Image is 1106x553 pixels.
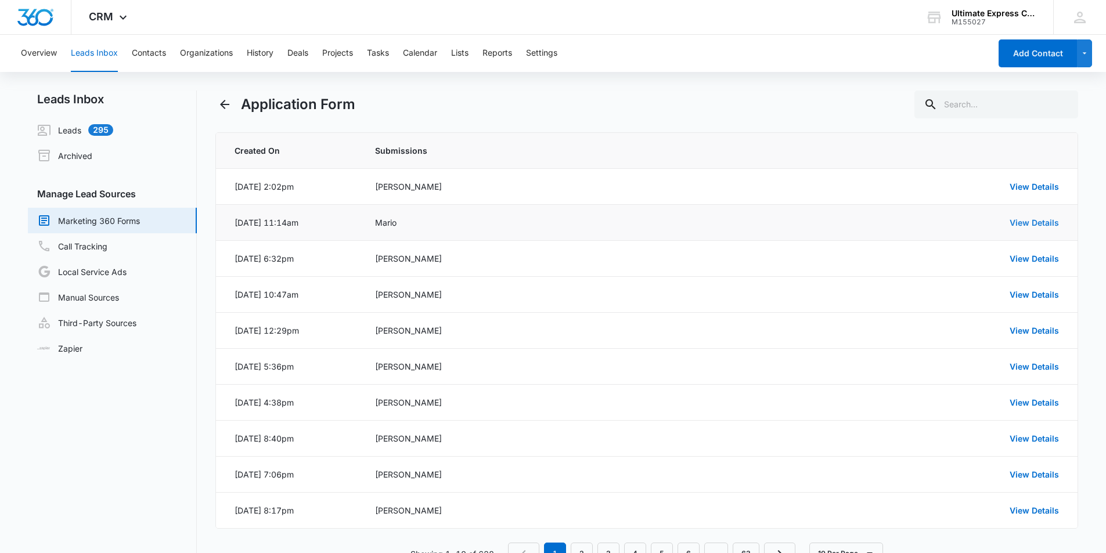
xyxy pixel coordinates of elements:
[235,180,294,193] div: [DATE] 2:02pm
[451,35,469,72] button: Lists
[952,18,1036,26] div: account id
[235,216,298,229] div: [DATE] 11:14am
[235,360,294,373] div: [DATE] 5:36pm
[952,9,1036,18] div: account name
[375,396,732,409] div: [PERSON_NAME]
[235,504,294,516] div: [DATE] 8:17pm
[215,95,234,114] button: Back
[180,35,233,72] button: Organizations
[28,91,197,108] h2: Leads Inbox
[235,324,299,337] div: [DATE] 12:29pm
[1010,182,1059,191] a: View Details
[482,35,512,72] button: Reports
[375,324,732,337] div: [PERSON_NAME]
[132,35,166,72] button: Contacts
[28,187,197,201] h3: Manage Lead Sources
[1010,397,1059,407] a: View Details
[21,35,57,72] button: Overview
[375,144,732,157] span: Submissions
[375,360,732,373] div: [PERSON_NAME]
[526,35,557,72] button: Settings
[375,288,732,301] div: [PERSON_NAME]
[37,290,119,304] a: Manual Sources
[1010,290,1059,299] a: View Details
[375,504,732,516] div: [PERSON_NAME]
[247,35,273,72] button: History
[235,432,294,444] div: [DATE] 8:40pm
[403,35,437,72] button: Calendar
[1010,326,1059,335] a: View Details
[322,35,353,72] button: Projects
[1010,254,1059,263] a: View Details
[235,144,347,157] span: Created On
[37,239,107,253] a: Call Tracking
[375,252,732,265] div: [PERSON_NAME]
[235,288,298,301] div: [DATE] 10:47am
[1010,469,1059,479] a: View Details
[235,396,294,409] div: [DATE] 4:38pm
[375,468,732,480] div: [PERSON_NAME]
[235,252,294,265] div: [DATE] 6:32pm
[1010,505,1059,515] a: View Details
[37,214,140,227] a: Marketing 360 Forms
[89,10,113,23] span: CRM
[287,35,308,72] button: Deals
[37,316,136,330] a: Third-Party Sources
[37,342,82,355] a: Zapier
[37,123,113,137] a: Leads295
[375,180,732,193] div: [PERSON_NAME]
[37,149,92,162] a: Archived
[999,39,1077,67] button: Add Contact
[37,265,127,279] a: Local Service Ads
[1010,362,1059,371] a: View Details
[375,216,732,229] div: Mario
[367,35,389,72] button: Tasks
[375,432,732,444] div: [PERSON_NAME]
[241,94,355,115] h1: Application Form
[235,468,294,480] div: [DATE] 7:06pm
[1010,433,1059,443] a: View Details
[914,91,1078,118] input: Search...
[71,35,118,72] button: Leads Inbox
[1010,218,1059,227] a: View Details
